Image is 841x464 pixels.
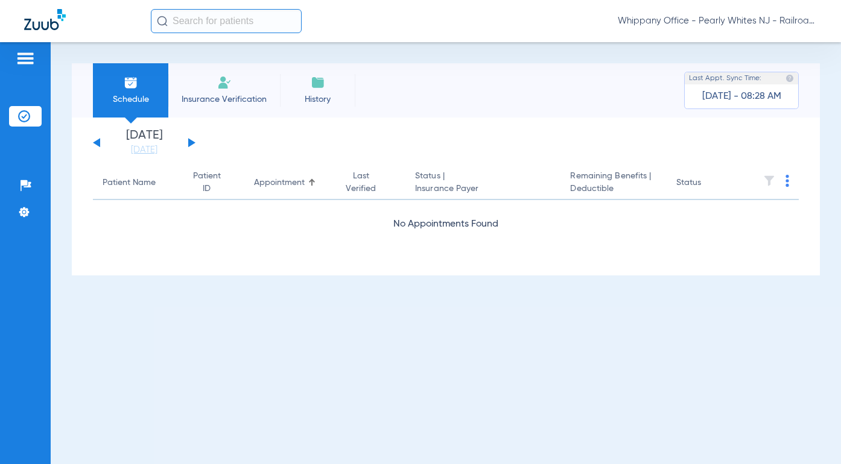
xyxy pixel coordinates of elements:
[570,183,657,195] span: Deductible
[108,130,180,156] li: [DATE]
[702,90,781,102] span: [DATE] - 08:28 AM
[157,16,168,27] img: Search Icon
[177,93,271,105] span: Insurance Verification
[785,175,789,187] img: group-dot-blue.svg
[763,175,775,187] img: filter.svg
[189,170,235,195] div: Patient ID
[189,170,224,195] div: Patient ID
[560,166,667,200] th: Remaining Benefits |
[667,166,748,200] th: Status
[254,177,305,189] div: Appointment
[108,144,180,156] a: [DATE]
[103,177,170,189] div: Patient Name
[24,9,66,30] img: Zuub Logo
[151,9,302,33] input: Search for patients
[102,93,159,105] span: Schedule
[217,75,232,90] img: Manual Insurance Verification
[618,15,817,27] span: Whippany Office - Pearly Whites NJ - Railroad Plaza Dental Associates Spec LLC - [GEOGRAPHIC_DATA...
[337,170,385,195] div: Last Verified
[311,75,325,90] img: History
[405,166,560,200] th: Status |
[785,74,794,83] img: last sync help info
[16,51,35,66] img: hamburger-icon
[415,183,551,195] span: Insurance Payer
[289,93,346,105] span: History
[93,217,799,232] div: No Appointments Found
[103,177,156,189] div: Patient Name
[254,177,317,189] div: Appointment
[689,72,761,84] span: Last Appt. Sync Time:
[124,75,138,90] img: Schedule
[337,170,396,195] div: Last Verified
